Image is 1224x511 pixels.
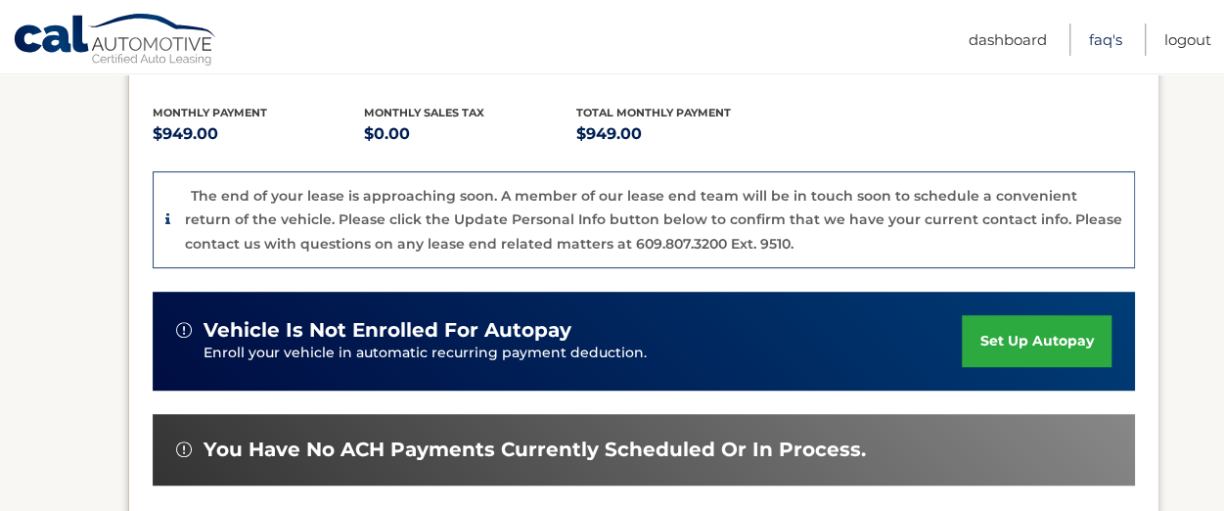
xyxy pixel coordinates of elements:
[153,120,365,148] p: $949.00
[204,343,963,364] p: Enroll your vehicle in automatic recurring payment deduction.
[13,13,218,70] a: Cal Automotive
[176,322,192,338] img: alert-white.svg
[969,23,1047,56] a: Dashboard
[576,106,731,119] span: Total Monthly Payment
[962,315,1111,367] a: set up autopay
[1089,23,1122,56] a: FAQ's
[1164,23,1211,56] a: Logout
[364,120,576,148] p: $0.00
[153,106,267,119] span: Monthly Payment
[204,318,571,343] span: vehicle is not enrolled for autopay
[364,106,484,119] span: Monthly sales Tax
[176,441,192,457] img: alert-white.svg
[576,120,789,148] p: $949.00
[204,438,866,462] span: You have no ACH payments currently scheduled or in process.
[185,187,1122,253] p: The end of your lease is approaching soon. A member of our lease end team will be in touch soon t...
